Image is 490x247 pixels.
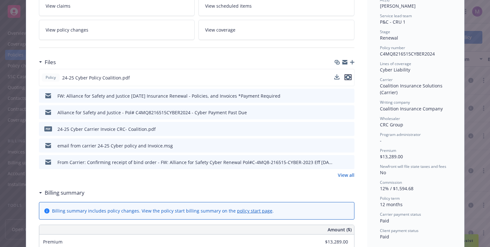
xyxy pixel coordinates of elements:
[39,20,195,40] a: View policy changes
[237,208,272,214] a: policy start page
[43,239,63,245] span: Premium
[44,75,57,80] span: Policy
[380,61,411,66] span: Lines of coverage
[380,122,403,128] span: CRC Group
[380,212,421,217] span: Carrier payment status
[336,93,341,99] button: download file
[205,3,252,9] span: View scheduled items
[336,142,341,149] button: download file
[346,109,352,116] button: preview file
[380,148,396,153] span: Premium
[46,3,71,9] span: View claims
[336,126,341,132] button: download file
[57,159,333,166] div: From Carrier: Confirming receipt of bind order - FW: Alliance for Safety Cyber Renewal Pol#C-4MQ8...
[380,100,410,105] span: Writing company
[380,3,416,9] span: [PERSON_NAME]
[380,138,382,144] span: -
[380,66,451,73] div: Cyber Liability
[380,29,390,34] span: Stage
[336,159,341,166] button: download file
[380,185,413,191] span: 12% / $1,594.68
[328,226,352,233] span: Amount ($)
[380,196,400,201] span: Policy term
[380,234,389,240] span: Paid
[198,20,354,40] a: View coverage
[52,207,274,214] div: Billing summary includes policy changes. View the policy start billing summary on the .
[57,109,247,116] div: Alliance for Safety and Justice - Pol# C4MQ8216515CYBER2024 - Cyber Payment Past Due
[336,109,341,116] button: download file
[380,228,419,233] span: Client payment status
[45,58,56,66] h3: Files
[45,189,85,197] h3: Billing summary
[380,201,403,207] span: 12 months
[334,74,339,79] button: download file
[380,164,446,169] span: Newfront will file state taxes and fees
[346,142,352,149] button: preview file
[380,116,400,121] span: Wholesaler
[57,126,156,132] div: 24-25 Cyber Carrier Invoice CRC- Coalition.pdf
[380,13,412,19] span: Service lead team
[62,74,130,81] span: 24-25 Cyber Policy Coalition.pdf
[334,74,339,81] button: download file
[346,159,352,166] button: preview file
[310,237,352,247] input: 0.00
[346,93,352,99] button: preview file
[39,189,85,197] div: Billing summary
[46,26,88,33] span: View policy changes
[380,19,405,25] span: P&C - CRU 1
[346,126,352,132] button: preview file
[380,51,435,57] span: C4MQ8216515CYBER2024
[380,169,386,176] span: No
[380,153,403,160] span: $13,289.00
[345,74,352,80] button: preview file
[338,172,354,178] a: View all
[380,77,393,82] span: Carrier
[205,26,235,33] span: View coverage
[345,74,352,81] button: preview file
[380,106,443,112] span: Coalition Insurance Company
[380,45,405,50] span: Policy number
[380,180,402,185] span: Commission
[380,132,421,137] span: Program administrator
[39,58,56,66] div: Files
[380,83,444,95] span: Coalition Insurance Solutions (Carrier)
[44,126,52,131] span: pdf
[57,142,173,149] div: email from carrier 24-25 Cyber policy and Invoice.msg
[380,218,389,224] span: Paid
[57,93,280,99] div: FW: Alliance for Safety and Justice [DATE] Insurance Renewal - Policies, and Invoices *Payment Re...
[380,35,398,41] span: Renewal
